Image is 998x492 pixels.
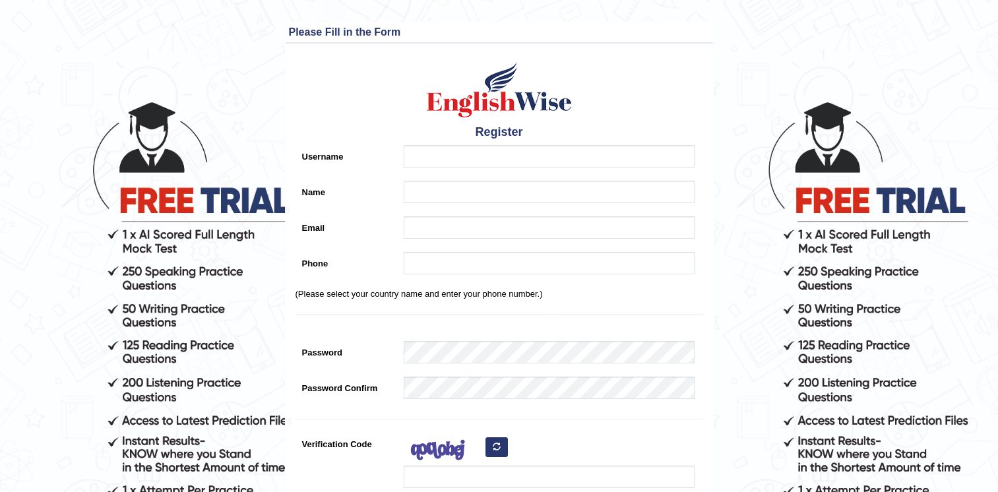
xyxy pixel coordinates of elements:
label: Username [296,145,398,163]
label: Password Confirm [296,377,398,394]
label: Phone [296,252,398,270]
label: Password [296,341,398,359]
img: Logo of English Wise create a new account for intelligent practice with AI [424,60,575,119]
label: Name [296,181,398,199]
label: Email [296,216,398,234]
p: (Please select your country name and enter your phone number.) [296,288,703,300]
label: Verification Code [296,433,398,450]
h4: Register [296,126,703,139]
h3: Please Fill in the Form [289,26,710,38]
